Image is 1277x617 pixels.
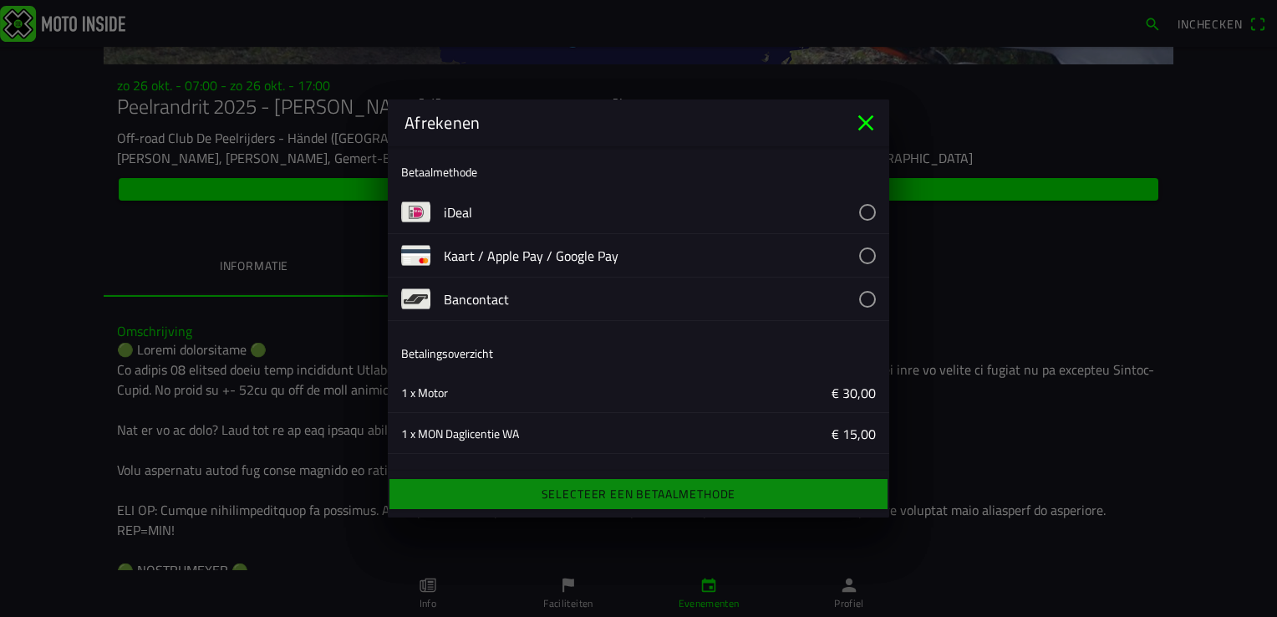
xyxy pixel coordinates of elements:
ion-label: Betaalmethode [401,163,477,181]
img: payment-ideal.png [401,197,430,227]
ion-label: € 30,00 [652,383,876,403]
img: payment-bancontact.png [401,284,430,314]
ion-icon: close [852,110,879,136]
ion-text: Totaal [401,466,430,483]
ion-label: € 15,00 [652,424,876,444]
ion-text: 1 x Motor [401,384,448,401]
ion-label: € 45,00 [652,465,876,485]
ion-text: 1 x MON Daglicentie WA [401,425,519,442]
img: payment-card.png [401,241,430,270]
ion-label: Betalingsoverzicht [401,344,493,362]
ion-title: Afrekenen [388,110,852,135]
